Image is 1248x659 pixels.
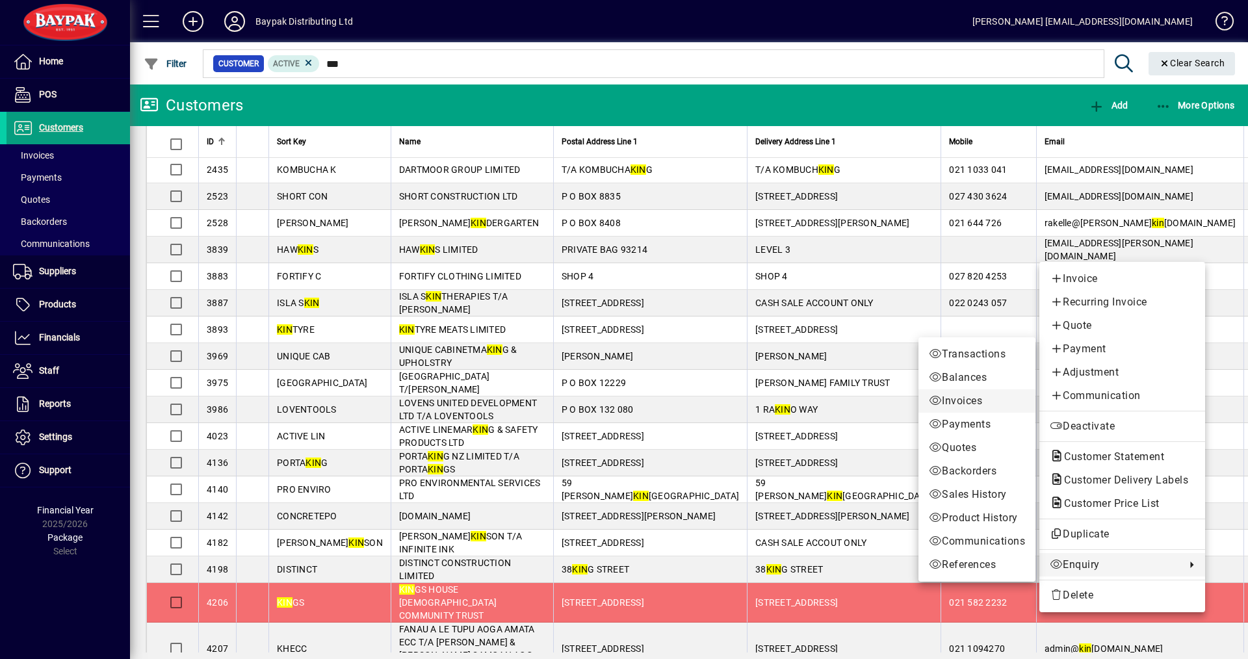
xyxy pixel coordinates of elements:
[929,370,1025,385] span: Balances
[929,346,1025,362] span: Transactions
[1050,557,1179,573] span: Enquiry
[929,510,1025,526] span: Product History
[1050,497,1166,510] span: Customer Price List
[1050,450,1171,463] span: Customer Statement
[1050,419,1195,434] span: Deactivate
[929,417,1025,432] span: Payments
[1039,415,1205,438] button: Deactivate customer
[929,487,1025,502] span: Sales History
[929,534,1025,549] span: Communications
[1050,271,1195,287] span: Invoice
[929,557,1025,573] span: References
[1050,318,1195,333] span: Quote
[929,393,1025,409] span: Invoices
[929,463,1025,479] span: Backorders
[1050,365,1195,380] span: Adjustment
[929,440,1025,456] span: Quotes
[1050,388,1195,404] span: Communication
[1050,341,1195,357] span: Payment
[1050,474,1195,486] span: Customer Delivery Labels
[1050,294,1195,310] span: Recurring Invoice
[1050,526,1195,542] span: Duplicate
[1050,588,1195,603] span: Delete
